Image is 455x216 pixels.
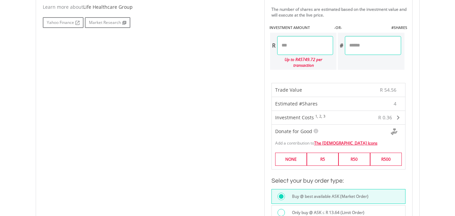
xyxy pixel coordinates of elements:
a: Market Research [85,17,130,28]
div: R [270,36,277,55]
span: R 0.36 [378,114,392,121]
label: R50 [338,153,370,166]
label: R500 [370,153,402,166]
span: Donate for Good [275,128,312,134]
label: NONE [275,153,307,166]
span: Estimated #Shares [275,100,318,107]
label: R5 [307,153,338,166]
div: Learn more about [43,4,254,10]
div: # [338,36,345,55]
div: Up to R45749.72 per transaction [270,55,333,70]
span: R 54.56 [380,87,396,93]
label: -OR- [334,25,342,30]
h3: Select your buy order type: [271,176,405,186]
a: Yahoo Finance [43,17,84,28]
a: The [DEMOGRAPHIC_DATA] Icons [314,140,378,146]
label: INVESTMENT AMOUNT [269,25,310,30]
span: 4 [394,100,396,107]
span: Investment Costs [275,114,314,121]
label: Buy @ best available ASK (Market Order) [288,193,368,200]
sup: 1, 2, 3 [315,114,325,119]
label: #SHARES [391,25,407,30]
span: Trade Value [275,87,302,93]
div: The number of shares are estimated based on the investment value and will execute at the live price. [271,6,410,18]
span: Life Healthcare Group [83,4,133,10]
img: Donte For Good [391,128,397,135]
div: Add a contribution to [272,137,405,146]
